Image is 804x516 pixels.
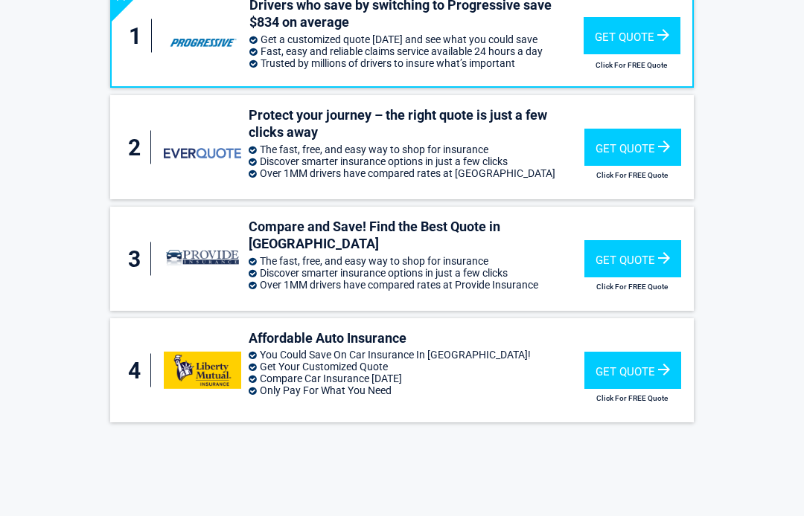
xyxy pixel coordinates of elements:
[584,283,680,291] h2: Click For FREE Quote
[584,240,681,277] div: Get Quote
[249,33,584,45] li: Get a customized quote [DATE] and see what you could save
[249,57,584,69] li: Trusted by millions of drivers to insure what’s important
[249,349,584,361] li: You Could Save On Car Insurance In [GEOGRAPHIC_DATA]!
[125,354,150,387] div: 4
[249,267,584,279] li: Discover smarter insurance options in just a few clicks
[164,240,241,277] img: provide-insurance's logo
[249,329,584,346] h3: Affordable Auto Insurance
[125,131,150,164] div: 2
[584,129,681,166] div: Get Quote
[584,171,680,179] h2: Click For FREE Quote
[249,167,584,179] li: Over 1MM drivers have compared rates at [GEOGRAPHIC_DATA]
[584,352,681,389] div: Get Quote
[249,255,584,267] li: The fast, free, and easy way to shop for insurance
[249,218,584,253] h3: Compare and Save! Find the Best Quote in [GEOGRAPHIC_DATA]
[249,384,584,396] li: Only Pay For What You Need
[249,143,584,155] li: The fast, free, and easy way to shop for insurance
[164,148,241,158] img: everquote's logo
[127,19,152,53] div: 1
[584,394,680,402] h2: Click For FREE Quote
[249,45,584,57] li: Fast, easy and reliable claims service available 24 hours a day
[164,352,241,389] img: libertymutual's logo
[584,17,680,54] div: Get Quote
[249,279,584,291] li: Over 1MM drivers have compared rates at Provide Insurance
[165,17,241,54] img: progressive's logo
[249,361,584,373] li: Get Your Customized Quote
[584,61,679,69] h2: Click For FREE Quote
[249,155,584,167] li: Discover smarter insurance options in just a few clicks
[249,373,584,384] li: Compare Car Insurance [DATE]
[249,106,584,141] h3: Protect your journey – the right quote is just a few clicks away
[125,242,150,276] div: 3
